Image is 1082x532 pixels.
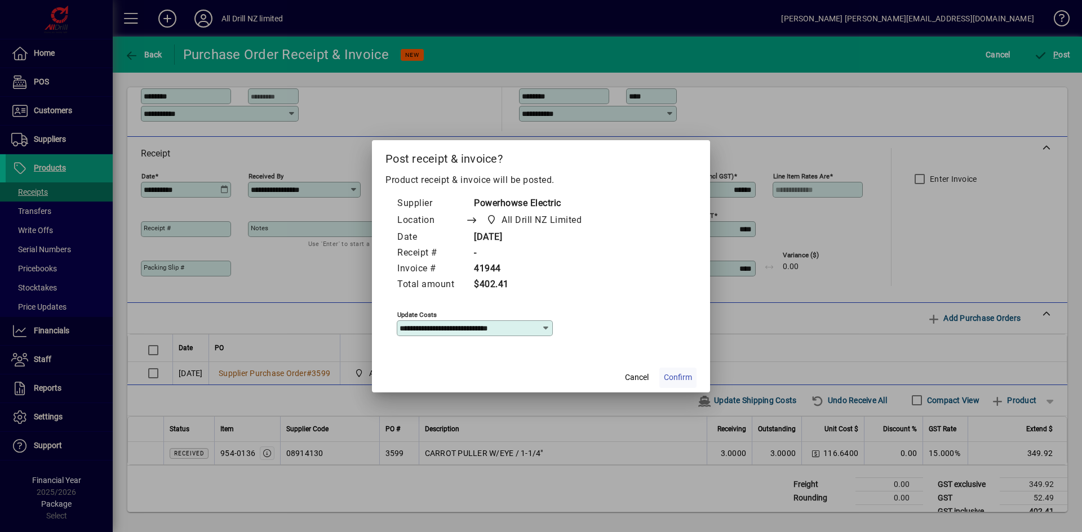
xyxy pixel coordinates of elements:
[397,245,465,261] td: Receipt #
[372,140,710,173] h2: Post receipt & invoice?
[465,277,603,293] td: $402.41
[502,213,582,227] span: All Drill NZ Limited
[397,196,465,212] td: Supplier
[465,230,603,245] td: [DATE]
[625,372,649,383] span: Cancel
[483,212,586,228] span: All Drill NZ Limited
[465,245,603,261] td: -
[619,368,655,388] button: Cancel
[397,230,465,245] td: Date
[664,372,692,383] span: Confirm
[397,212,465,230] td: Location
[465,261,603,277] td: 41944
[659,368,697,388] button: Confirm
[397,310,437,318] mat-label: Update costs
[397,261,465,277] td: Invoice #
[385,173,697,187] p: Product receipt & invoice will be posted.
[465,196,603,212] td: Powerhowse Electric
[397,277,465,293] td: Total amount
